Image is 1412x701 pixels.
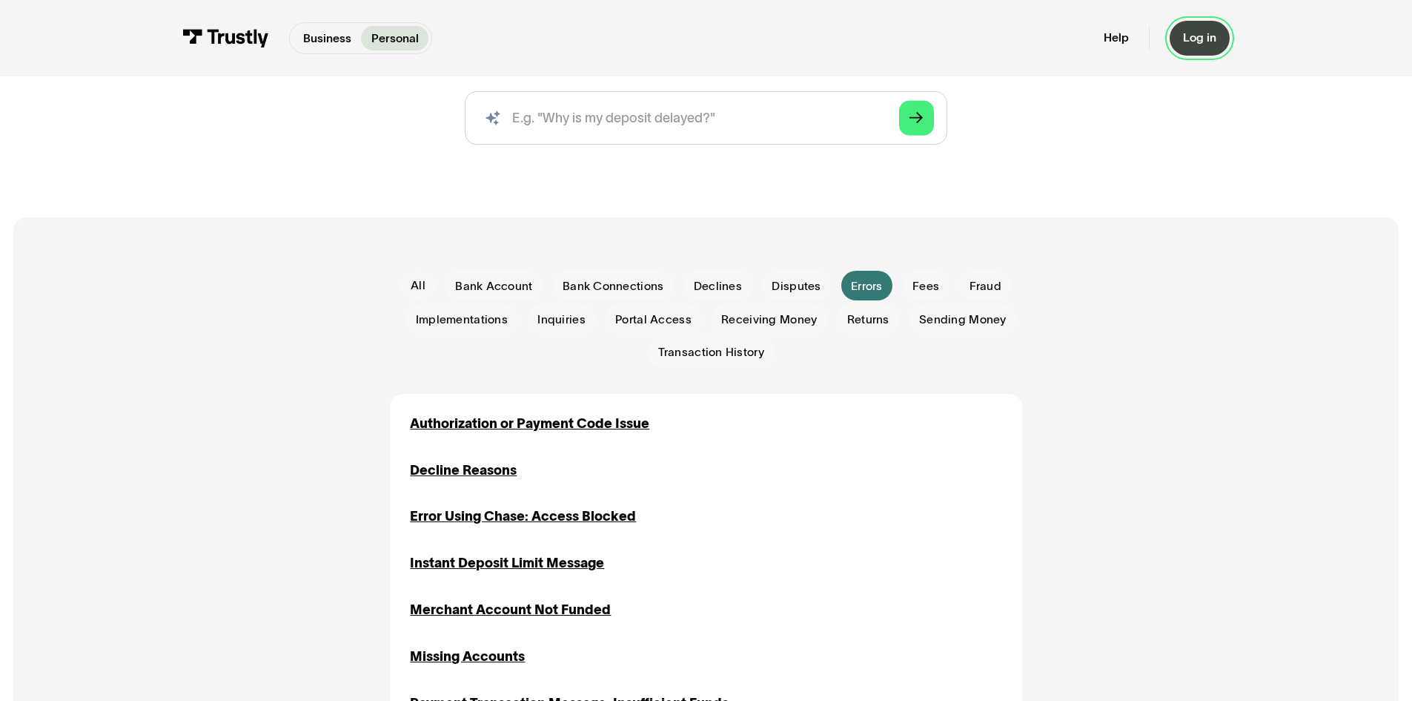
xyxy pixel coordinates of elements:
a: Help [1104,30,1129,45]
a: Merchant Account Not Funded [410,600,611,620]
a: All [401,272,436,299]
span: Inquiries [537,312,586,328]
a: Log in [1170,21,1230,56]
span: Fraud [969,278,1001,294]
span: Portal Access [615,312,692,328]
div: Log in [1183,30,1216,45]
form: Search [465,91,947,145]
a: Missing Accounts [410,647,525,667]
p: Personal [371,30,419,47]
span: Receiving Money [721,312,817,328]
p: Business [303,30,351,47]
input: search [465,91,947,145]
a: Instant Deposit Limit Message [410,553,604,573]
form: Email Form [390,271,1021,367]
span: Transaction History [658,344,764,361]
a: Error Using Chase: Access Blocked [410,507,636,527]
span: Bank Connections [563,278,663,294]
a: Authorization or Payment Code Issue [410,414,649,434]
span: Returns [847,312,889,328]
span: Disputes [772,278,821,294]
img: Trustly Logo [182,29,269,47]
span: Fees [912,278,939,294]
span: Sending Money [919,312,1007,328]
span: Bank Account [455,278,532,294]
a: Decline Reasons [410,461,517,481]
span: Implementations [416,312,508,328]
a: Business [293,26,361,50]
span: Errors [851,278,883,294]
span: Declines [694,278,742,294]
div: All [411,277,425,294]
a: Personal [361,26,428,50]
